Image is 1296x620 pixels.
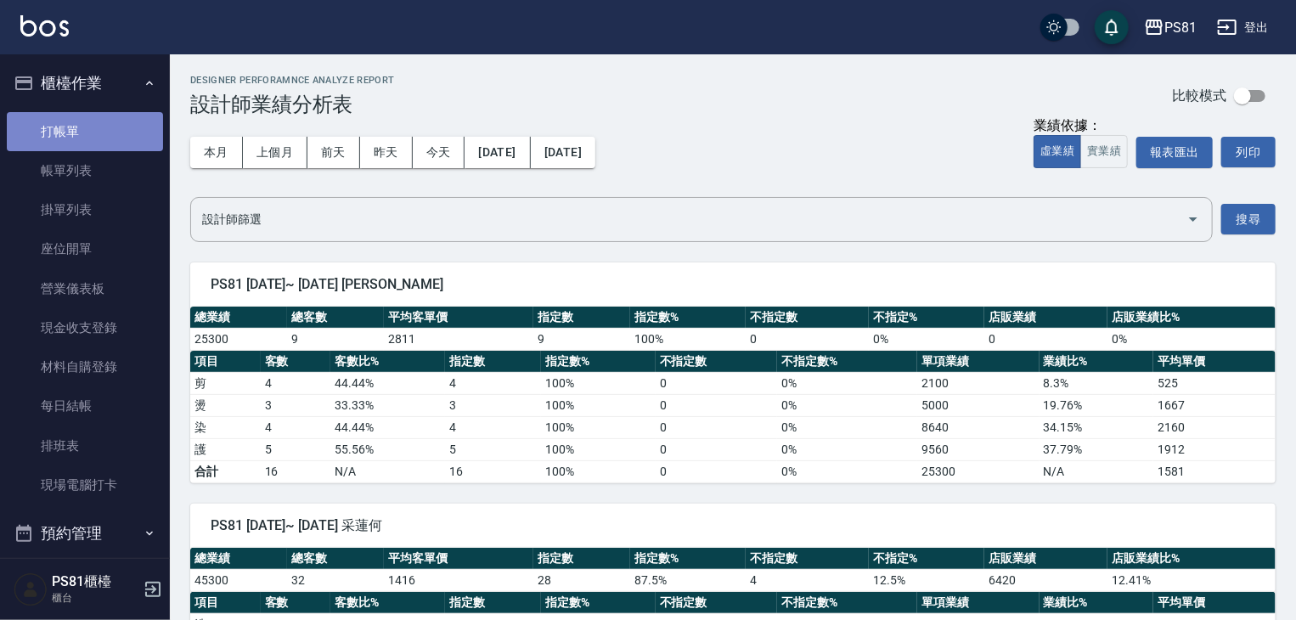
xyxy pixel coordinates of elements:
td: 0 [656,372,777,394]
th: 業績比% [1040,592,1154,614]
a: 現金收支登錄 [7,308,163,347]
td: 100 % [541,394,656,416]
th: 總業績 [190,307,287,329]
td: 0% [777,460,917,482]
th: 不指定數 [656,351,777,373]
button: 實業績 [1080,135,1128,168]
td: 2100 [917,372,1039,394]
td: 4 [746,569,869,591]
td: 0 % [777,372,917,394]
a: 排班表 [7,426,163,465]
p: 櫃台 [52,590,138,606]
span: PS81 [DATE]~ [DATE] 采蓮何 [211,517,1255,534]
td: 8640 [917,416,1039,438]
th: 總客數 [287,307,384,329]
th: 指定數% [630,548,746,570]
td: 0 [746,328,869,350]
a: 打帳單 [7,112,163,151]
td: N/A [330,460,445,482]
th: 店販業績 [984,548,1107,570]
td: 45300 [190,569,287,591]
td: 4 [261,372,331,394]
a: 營業儀表板 [7,269,163,308]
td: 12.5 % [869,569,984,591]
td: 4 [261,416,331,438]
td: 0 % [777,438,917,460]
th: 指定數 [445,351,541,373]
th: 客數比% [330,351,445,373]
td: 0 [656,460,777,482]
th: 客數比% [330,592,445,614]
button: 今天 [413,137,465,168]
td: 32 [287,569,384,591]
td: N/A [1040,460,1154,482]
td: 16 [261,460,331,482]
td: 5 [261,438,331,460]
td: 16 [445,460,541,482]
button: 搜尋 [1221,204,1276,235]
td: 33.33 % [330,394,445,416]
button: 昨天 [360,137,413,168]
button: 前天 [307,137,360,168]
th: 指定數% [541,351,656,373]
th: 不指定數 [746,548,869,570]
th: 總業績 [190,548,287,570]
th: 店販業績比% [1107,548,1276,570]
button: PS81 [1137,10,1203,45]
td: 9 [287,328,384,350]
td: 100 % [541,416,656,438]
td: 19.76 % [1040,394,1154,416]
td: 染 [190,416,261,438]
td: 0 [656,416,777,438]
button: 虛業績 [1034,135,1081,168]
th: 單項業績 [917,351,1039,373]
td: 3 [261,394,331,416]
td: 0 % [1107,328,1276,350]
th: 不指定數 [656,592,777,614]
td: 1912 [1153,438,1276,460]
td: 100% [541,460,656,482]
td: 8.3 % [1040,372,1154,394]
td: 12.41 % [1107,569,1276,591]
a: 材料自購登錄 [7,347,163,386]
td: 燙 [190,394,261,416]
th: 不指定數 [746,307,869,329]
h5: PS81櫃檯 [52,573,138,590]
h3: 設計師業績分析表 [190,93,395,116]
a: 座位開單 [7,229,163,268]
td: 44.44 % [330,416,445,438]
th: 業績比% [1040,351,1154,373]
div: PS81 [1164,17,1197,38]
td: 3 [445,394,541,416]
button: 上個月 [243,137,307,168]
td: 1416 [384,569,533,591]
td: 100 % [630,328,746,350]
th: 不指定% [869,307,984,329]
td: 28 [533,569,630,591]
td: 9 [533,328,630,350]
a: 帳單列表 [7,151,163,190]
td: 4 [445,372,541,394]
td: 34.15 % [1040,416,1154,438]
img: Person [14,572,48,606]
button: Open [1180,206,1207,233]
td: 0 % [869,328,984,350]
th: 不指定數% [777,592,917,614]
td: 剪 [190,372,261,394]
a: 掛單列表 [7,190,163,229]
td: 100 % [541,438,656,460]
input: 選擇設計師 [198,205,1180,234]
td: 5 [445,438,541,460]
button: 登出 [1210,12,1276,43]
td: 4 [445,416,541,438]
th: 不指定數% [777,351,917,373]
th: 不指定% [869,548,984,570]
a: 現場電腦打卡 [7,465,163,504]
td: 0 [656,438,777,460]
th: 項目 [190,351,261,373]
button: 本月 [190,137,243,168]
th: 客數 [261,351,331,373]
td: 100 % [541,372,656,394]
td: 1667 [1153,394,1276,416]
td: 合計 [190,460,261,482]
